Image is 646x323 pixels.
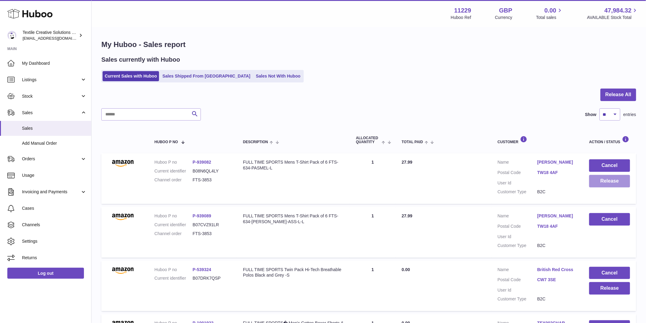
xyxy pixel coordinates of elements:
[587,15,639,20] span: AVAILABLE Stock Total
[589,282,630,295] button: Release
[160,71,252,81] a: Sales Shipped From [GEOGRAPHIC_DATA]
[7,268,84,279] a: Log out
[589,159,630,172] button: Cancel
[589,136,630,144] div: Action / Status
[154,177,193,183] dt: Channel order
[22,238,87,244] span: Settings
[623,112,636,118] span: entries
[601,89,636,101] button: Release All
[350,153,396,204] td: 1
[350,207,396,258] td: 1
[356,136,380,144] span: ALLOCATED Quantity
[243,159,344,171] div: FULL TIME SPORTS Mens T-Shirt Pack of 6 FTS-634-PASMEL-L
[243,213,344,225] div: FULL TIME SPORTS Mens T-Shirt Pack of 6 FTS-634-[PERSON_NAME]-ASS-L-L
[22,140,87,146] span: Add Manual Order
[536,6,563,20] a: 0.00 Total sales
[154,267,193,273] dt: Huboo P no
[193,160,211,165] a: P-939082
[585,112,597,118] label: Show
[604,6,632,15] span: 47,984.32
[22,125,87,131] span: Sales
[451,15,471,20] div: Huboo Ref
[537,213,577,219] a: [PERSON_NAME]
[193,267,211,272] a: P-539324
[537,267,577,273] a: British Red Cross
[101,40,636,49] h1: My Huboo - Sales report
[537,159,577,165] a: [PERSON_NAME]
[254,71,303,81] a: Sales Not With Huboo
[107,267,138,274] img: amazon.png
[498,189,537,195] dt: Customer Type
[154,168,193,174] dt: Current identifier
[154,275,193,281] dt: Current identifier
[536,15,563,20] span: Total sales
[243,140,268,144] span: Description
[22,172,87,178] span: Usage
[498,267,537,274] dt: Name
[22,222,87,228] span: Channels
[154,159,193,165] dt: Huboo P no
[495,15,513,20] div: Currency
[402,140,423,144] span: Total paid
[498,243,537,249] dt: Customer Type
[589,267,630,279] button: Cancel
[498,296,537,302] dt: Customer Type
[193,222,231,228] dd: B07CVZ91LR
[499,6,512,15] strong: GBP
[498,180,537,186] dt: User Id
[22,255,87,261] span: Returns
[498,213,537,220] dt: Name
[22,77,80,83] span: Listings
[537,189,577,195] dd: B2C
[454,6,471,15] strong: 11229
[154,140,178,144] span: Huboo P no
[154,222,193,228] dt: Current identifier
[22,205,87,211] span: Cases
[498,277,537,284] dt: Postal Code
[498,234,537,240] dt: User Id
[587,6,639,20] a: 47,984.32 AVAILABLE Stock Total
[537,223,577,229] a: TW18 4AF
[7,31,16,40] img: sales@textilecreativesolutions.co.uk
[193,168,231,174] dd: B08N6QL4LY
[350,261,396,311] td: 1
[402,213,412,218] span: 27.99
[193,231,231,237] dd: FTS-3853
[107,159,138,167] img: amazon.png
[193,213,211,218] a: P-939089
[22,110,80,116] span: Sales
[537,243,577,249] dd: B2C
[193,275,231,281] dd: B07DRK7QSP
[545,6,557,15] span: 0.00
[22,189,80,195] span: Invoicing and Payments
[107,213,138,220] img: amazon.png
[402,267,410,272] span: 0.00
[537,296,577,302] dd: B2C
[193,177,231,183] dd: FTS-3853
[402,160,412,165] span: 27.99
[243,267,344,278] div: FULL TIME SPORTS Twin Pack Hi-Tech Breathable Polos Black and Grey -S
[154,231,193,237] dt: Channel order
[537,170,577,176] a: TW18 4AF
[22,93,80,99] span: Stock
[498,136,577,144] div: Customer
[498,159,537,167] dt: Name
[22,60,87,66] span: My Dashboard
[498,223,537,231] dt: Postal Code
[498,170,537,177] dt: Postal Code
[498,287,537,293] dt: User Id
[101,56,180,64] h2: Sales currently with Huboo
[537,277,577,283] a: CW7 3SE
[23,30,78,41] div: Textile Creative Solutions Limited
[103,71,159,81] a: Current Sales with Huboo
[589,175,630,187] button: Release
[23,36,90,41] span: [EMAIL_ADDRESS][DOMAIN_NAME]
[589,213,630,226] button: Cancel
[22,156,80,162] span: Orders
[154,213,193,219] dt: Huboo P no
